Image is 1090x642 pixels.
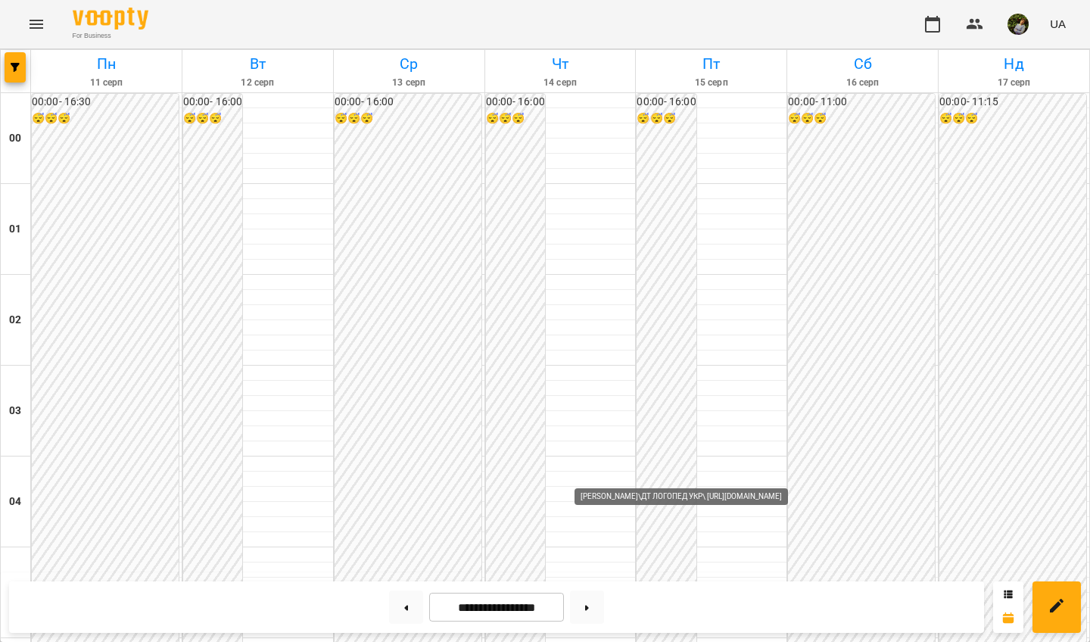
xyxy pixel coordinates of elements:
[1044,10,1072,38] button: UA
[183,111,242,127] h6: 😴😴😴
[487,76,634,90] h6: 14 серп
[183,94,242,111] h6: 00:00 - 16:00
[486,111,545,127] h6: 😴😴😴
[9,312,21,329] h6: 02
[185,52,331,76] h6: Вт
[73,31,148,41] span: For Business
[32,111,179,127] h6: 😴😴😴
[637,94,696,111] h6: 00:00 - 16:00
[18,6,54,42] button: Menu
[789,76,936,90] h6: 16 серп
[788,111,935,127] h6: 😴😴😴
[9,130,21,147] h6: 00
[939,111,1086,127] h6: 😴😴😴
[336,76,482,90] h6: 13 серп
[487,52,634,76] h6: Чт
[637,111,696,127] h6: 😴😴😴
[9,494,21,510] h6: 04
[185,76,331,90] h6: 12 серп
[9,221,21,238] h6: 01
[336,52,482,76] h6: Ср
[73,8,148,30] img: Voopty Logo
[638,52,784,76] h6: Пт
[32,94,179,111] h6: 00:00 - 16:30
[335,94,481,111] h6: 00:00 - 16:00
[33,76,179,90] h6: 11 серп
[335,111,481,127] h6: 😴😴😴
[1050,16,1066,32] span: UA
[33,52,179,76] h6: Пн
[939,94,1086,111] h6: 00:00 - 11:15
[638,76,784,90] h6: 15 серп
[941,76,1087,90] h6: 17 серп
[788,94,935,111] h6: 00:00 - 11:00
[486,94,545,111] h6: 00:00 - 16:00
[941,52,1087,76] h6: Нд
[9,403,21,419] h6: 03
[789,52,936,76] h6: Сб
[1007,14,1029,35] img: b75e9dd987c236d6cf194ef640b45b7d.jpg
